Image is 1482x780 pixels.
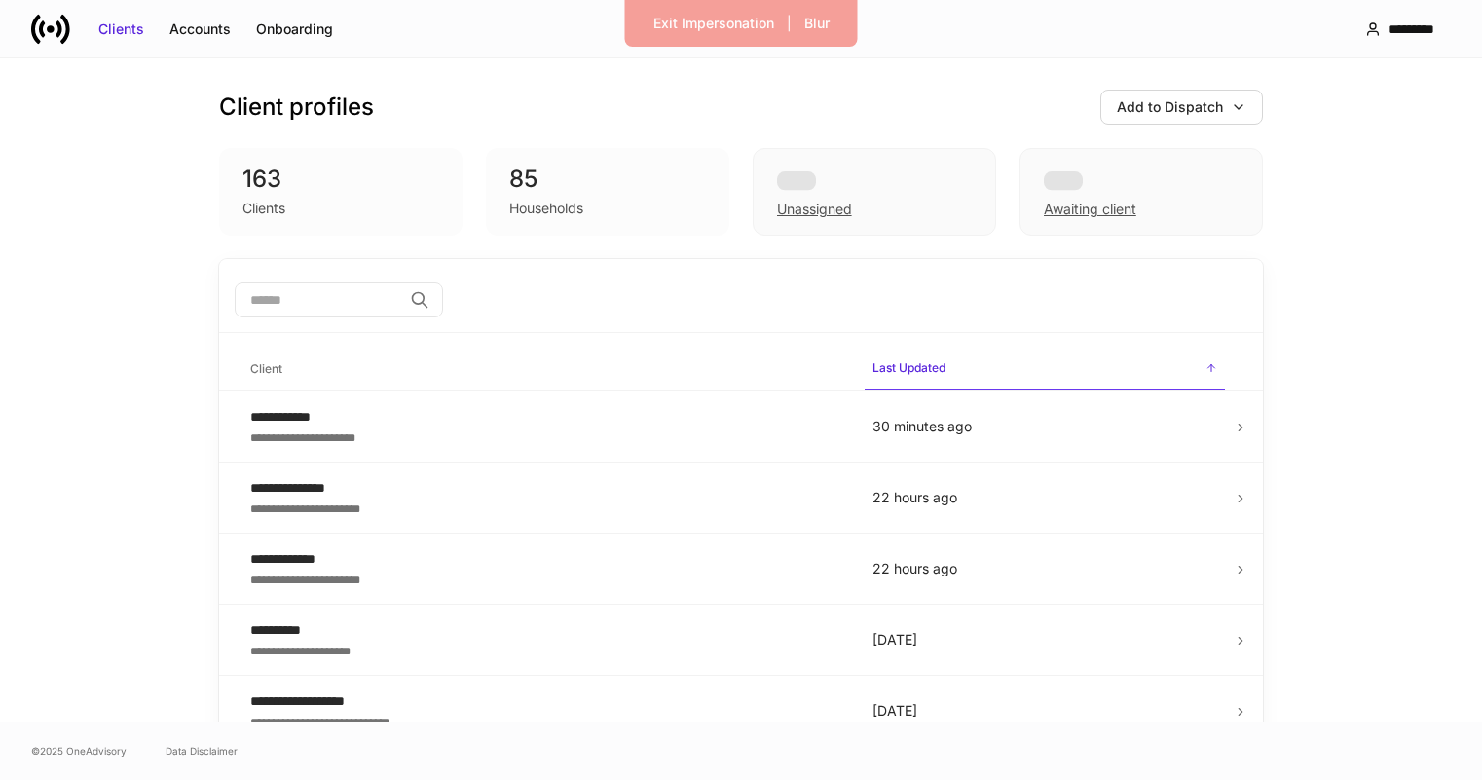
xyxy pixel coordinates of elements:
[98,19,144,39] div: Clients
[1044,200,1136,219] div: Awaiting client
[166,743,238,759] a: Data Disclaimer
[219,92,374,123] h3: Client profiles
[653,14,774,33] div: Exit Impersonation
[872,417,1217,436] p: 30 minutes ago
[242,350,849,390] span: Client
[86,14,157,45] button: Clients
[865,349,1225,390] span: Last Updated
[753,148,996,236] div: Unassigned
[872,701,1217,721] p: [DATE]
[1117,97,1223,117] div: Add to Dispatch
[243,14,346,45] button: Onboarding
[804,14,830,33] div: Blur
[777,200,852,219] div: Unassigned
[256,19,333,39] div: Onboarding
[169,19,231,39] div: Accounts
[872,488,1217,507] p: 22 hours ago
[157,14,243,45] button: Accounts
[509,199,583,218] div: Households
[242,164,439,195] div: 163
[31,743,127,759] span: © 2025 OneAdvisory
[242,199,285,218] div: Clients
[872,630,1217,650] p: [DATE]
[1019,148,1263,236] div: Awaiting client
[872,559,1217,578] p: 22 hours ago
[872,358,945,377] h6: Last Updated
[1100,90,1263,125] button: Add to Dispatch
[641,8,787,39] button: Exit Impersonation
[509,164,706,195] div: 85
[250,359,282,378] h6: Client
[792,8,842,39] button: Blur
